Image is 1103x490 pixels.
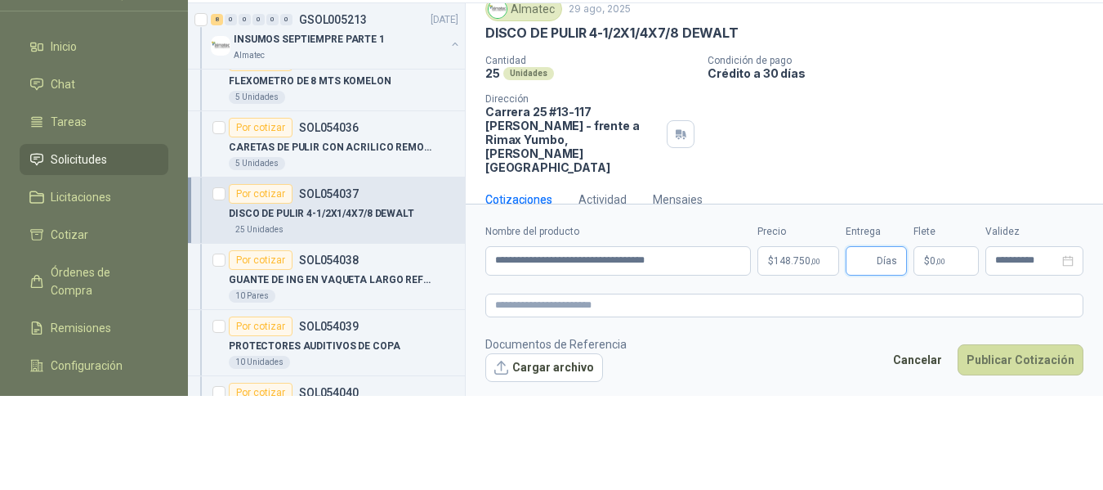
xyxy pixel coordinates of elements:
[229,140,432,155] p: CARETAS DE PULIR CON ACRILICO REMOVIBLE
[51,38,77,56] span: Inicio
[930,256,945,266] span: 0
[485,25,739,42] p: DISCO DE PULIR 4-1/2X1/4X7/8 DEWALT
[485,55,694,66] p: Cantidad
[299,188,359,200] p: SOL054037
[884,344,951,375] button: Cancelar
[20,257,168,306] a: Órdenes de Compra
[485,105,660,174] p: Carrera 25 #13-117 [PERSON_NAME] - frente a Rimax Yumbo , [PERSON_NAME][GEOGRAPHIC_DATA]
[299,122,359,133] p: SOL054036
[229,206,414,222] p: DISCO DE PULIR 4-1/2X1/4X7/8 DEWALT
[20,69,168,100] a: Chat
[578,191,627,209] div: Actividad
[20,312,168,344] a: Remisiones
[485,66,500,80] p: 25
[20,388,168,419] a: Manuales y ayuda
[913,224,979,240] label: Flete
[51,151,107,169] span: Solicitudes
[757,224,839,240] label: Precio
[234,32,385,47] p: INSUMOS SEPTIEMPRE PARTE 1
[229,383,292,402] div: Por cotizar
[229,356,290,369] div: 10 Unidades
[188,310,465,376] a: Por cotizarSOL054039PROTECTORES AUDITIVOS DE COPA10 Unidades
[757,246,839,276] p: $148.750,00
[229,74,391,89] p: FLEXOMETRO DE 8 MTS KOMELON
[503,67,554,80] div: Unidades
[924,256,930,266] span: $
[211,14,223,25] div: 8
[188,376,465,443] a: Por cotizarSOL054040
[299,321,359,332] p: SOL054039
[229,272,432,288] p: GUANTE DE ING EN VAQUETA LARGO REFORZADO
[20,106,168,137] a: Tareas
[913,246,979,276] p: $ 0,00
[20,182,168,213] a: Licitaciones
[211,36,230,56] img: Company Logo
[958,344,1083,375] button: Publicar Cotización
[811,257,820,266] span: ,00
[229,290,275,303] div: 10 Pares
[51,263,153,299] span: Órdenes de Compra
[20,144,168,175] a: Solicitudes
[20,31,168,62] a: Inicio
[485,335,627,353] p: Documentos de Referencia
[188,244,465,310] a: Por cotizarSOL054038GUANTE DE ING EN VAQUETA LARGO REFORZADO10 Pares
[188,111,465,178] a: Por cotizarSOL054036CARETAS DE PULIR CON ACRILICO REMOVIBLE5 Unidades
[485,224,751,240] label: Nombre del producto
[985,224,1083,240] label: Validez
[51,226,88,244] span: Cotizar
[485,353,603,383] button: Cargar archivo
[280,14,292,25] div: 0
[431,12,458,28] p: [DATE]
[299,387,359,398] p: SOL054040
[936,257,945,266] span: ,00
[846,224,907,240] label: Entrega
[51,394,144,412] span: Manuales y ayuda
[266,14,279,25] div: 0
[51,357,123,375] span: Configuración
[20,350,168,381] a: Configuración
[653,191,703,209] div: Mensajes
[20,219,168,250] a: Cotizar
[299,14,367,25] p: GSOL005213
[239,14,251,25] div: 0
[188,178,465,244] a: Por cotizarSOL054037DISCO DE PULIR 4-1/2X1/4X7/8 DEWALT25 Unidades
[51,75,75,93] span: Chat
[877,247,897,275] span: Días
[229,317,292,336] div: Por cotizar
[229,118,292,137] div: Por cotizar
[252,14,265,25] div: 0
[188,45,465,111] a: Por cotizarSOL054035FLEXOMETRO DE 8 MTS KOMELON5 Unidades
[225,14,237,25] div: 0
[51,319,111,337] span: Remisiones
[485,191,552,209] div: Cotizaciones
[229,250,292,270] div: Por cotizar
[229,157,285,170] div: 5 Unidades
[211,10,462,62] a: 8 0 0 0 0 0 GSOL005213[DATE] Company LogoINSUMOS SEPTIEMPRE PARTE 1Almatec
[774,256,820,266] span: 148.750
[234,49,265,62] p: Almatec
[229,339,400,354] p: PROTECTORES AUDITIVOS DE COPA
[299,254,359,266] p: SOL054038
[229,223,290,236] div: 25 Unidades
[51,113,87,131] span: Tareas
[569,2,631,17] p: 29 ago, 2025
[229,91,285,104] div: 5 Unidades
[51,188,111,206] span: Licitaciones
[708,55,1096,66] p: Condición de pago
[708,66,1096,80] p: Crédito a 30 días
[485,93,660,105] p: Dirección
[229,184,292,204] div: Por cotizar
